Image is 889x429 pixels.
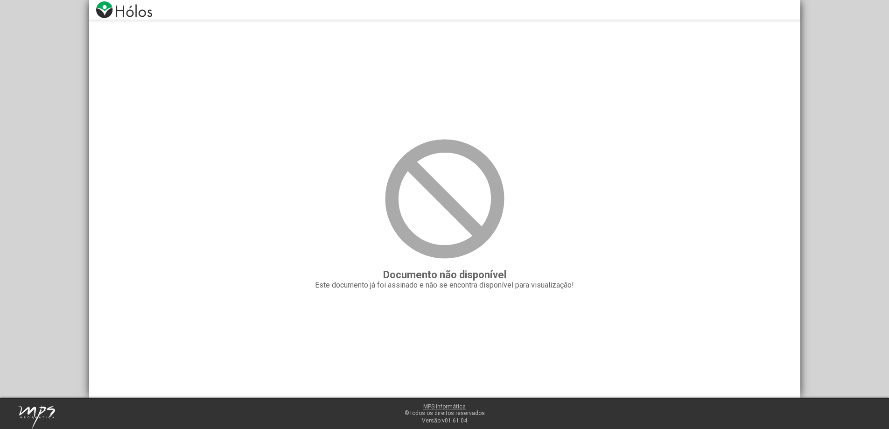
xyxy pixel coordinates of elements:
img: i-block.svg [375,129,515,269]
span: Versão:v01.61.04 [422,417,467,424]
img: mps-image-cropped.png [18,405,55,429]
span: Este documento já foi assinado e não se encontra disponível para visualização! [315,281,574,289]
a: MPS Informática [423,403,466,410]
span: ©Todos os direitos reservados [405,410,485,416]
span: Documento não disponível [383,269,506,281]
img: logo-holos.png [96,1,152,18]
